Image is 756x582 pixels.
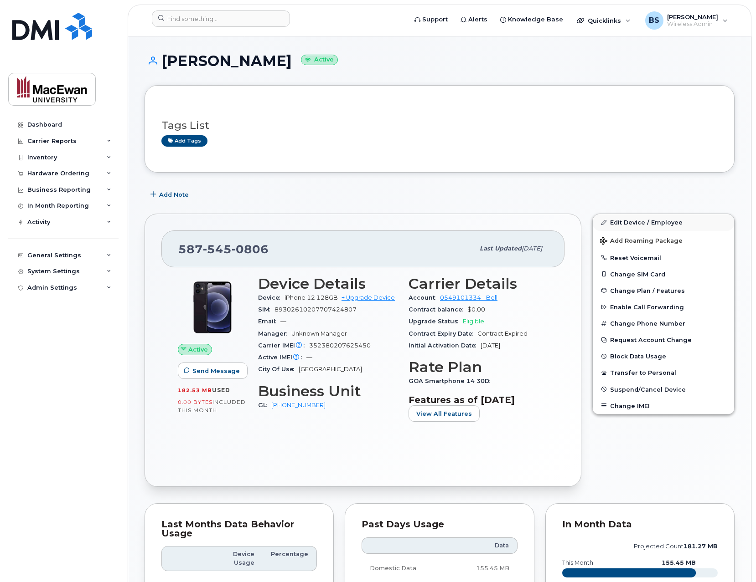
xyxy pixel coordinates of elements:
span: Carrier IMEI [258,342,309,349]
span: 0.00 Bytes [178,399,212,405]
button: Reset Voicemail [593,250,734,266]
button: View All Features [409,405,480,422]
span: Active [188,345,208,354]
button: Add Roaming Package [593,231,734,250]
span: Unknown Manager [291,330,347,337]
span: Device [258,294,285,301]
span: Suspend/Cancel Device [610,386,686,393]
button: Change Phone Number [593,315,734,332]
a: Edit Device / Employee [593,214,734,230]
div: Past Days Usage [362,520,517,529]
th: Device Usage [216,546,263,571]
span: — [280,318,286,325]
span: SIM [258,306,274,313]
span: [DATE] [522,245,542,252]
span: Add Note [159,190,189,199]
div: In Month Data [562,520,718,529]
span: 182.53 MB [178,387,212,393]
span: View All Features [416,409,472,418]
button: Add Note [145,186,197,203]
button: Send Message [178,362,248,379]
span: Send Message [192,367,240,375]
span: included this month [178,398,246,414]
small: Active [301,55,338,65]
button: Suspend/Cancel Device [593,381,734,398]
span: [GEOGRAPHIC_DATA] [299,366,362,373]
span: GOA Smartphone 14 30D [409,378,494,384]
button: Enable Call Forwarding [593,299,734,315]
button: Change SIM Card [593,266,734,282]
span: Active IMEI [258,354,306,361]
h3: Tags List [161,120,718,131]
span: Change Plan / Features [610,287,685,294]
a: Add tags [161,135,207,147]
button: Request Account Change [593,332,734,348]
span: $0.00 [467,306,485,313]
span: Contract Expired [477,330,528,337]
span: Upgrade Status [409,318,463,325]
th: Percentage [263,546,317,571]
span: Enable Call Forwarding [610,304,684,311]
span: 545 [203,242,232,256]
th: Data [448,537,517,554]
div: Last Months Data Behavior Usage [161,520,317,538]
span: [DATE] [481,342,500,349]
text: this month [562,559,593,566]
span: Add Roaming Package [600,237,683,246]
h3: Features as of [DATE] [409,394,548,405]
img: iPhone_12.jpg [185,280,240,335]
span: Contract balance [409,306,467,313]
span: 352380207625450 [309,342,371,349]
button: Transfer to Personal [593,364,734,381]
button: Change IMEI [593,398,734,414]
span: 587 [178,242,269,256]
a: [PHONE_NUMBER] [271,402,326,408]
button: Block Data Usage [593,348,734,364]
span: Initial Activation Date [409,342,481,349]
span: used [212,387,230,393]
button: Change Plan / Features [593,282,734,299]
span: Email [258,318,280,325]
span: Manager [258,330,291,337]
text: 155.45 MB [662,559,696,566]
h3: Device Details [258,276,398,292]
h3: Rate Plan [409,359,548,375]
span: Eligible [463,318,484,325]
a: 0549101334 - Bell [440,294,497,301]
span: GL [258,402,271,408]
span: Contract Expiry Date [409,330,477,337]
text: projected count [634,543,718,550]
h3: Business Unit [258,383,398,399]
span: 0806 [232,242,269,256]
span: iPhone 12 128GB [285,294,338,301]
h1: [PERSON_NAME] [145,53,735,69]
span: — [306,354,312,361]
span: Last updated [480,245,522,252]
span: Account [409,294,440,301]
span: 89302610207707424807 [274,306,357,313]
a: + Upgrade Device [342,294,395,301]
span: City Of Use [258,366,299,373]
tspan: 181.27 MB [684,543,718,550]
h3: Carrier Details [409,276,548,292]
